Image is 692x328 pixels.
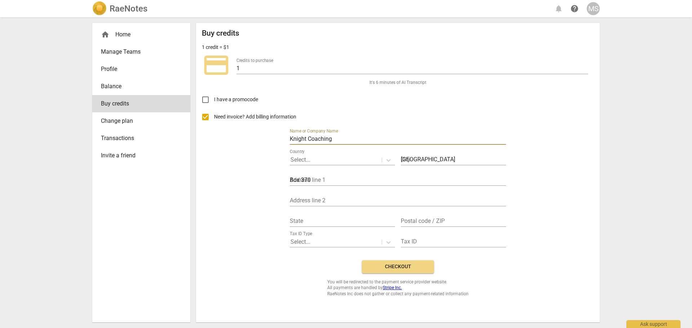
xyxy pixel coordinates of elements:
[236,58,273,63] label: Credits to purchase
[92,43,190,60] a: Manage Teams
[92,147,190,164] a: Invite a friend
[290,232,312,236] label: Tax ID Type
[92,130,190,147] a: Transactions
[101,99,176,108] span: Buy credits
[369,80,426,86] span: It's 6 minutes of AI Transcript
[92,95,190,112] a: Buy credits
[101,117,176,125] span: Change plan
[202,44,229,51] p: 1 credit = $1
[214,96,258,103] span: I have a promocode
[101,151,176,160] span: Invite a friend
[327,279,469,297] span: You will be redirected to the payment service provider website. All payments are handled by RaeNo...
[92,78,190,95] a: Balance
[92,60,190,78] a: Profile
[92,1,147,16] a: LogoRaeNotes
[110,4,147,14] h2: RaeNotes
[290,238,310,246] p: Select...
[368,263,428,270] span: Checkout
[101,82,176,91] span: Balance
[290,156,310,164] p: Select...
[202,51,231,80] span: credit_card
[214,113,297,121] span: Need invoice? Add billing information
[202,29,239,38] h2: Buy credits
[101,48,176,56] span: Manage Teams
[570,4,579,13] span: help
[92,112,190,130] a: Change plan
[101,134,176,143] span: Transactions
[92,1,107,16] img: Logo
[362,260,434,273] button: Checkout
[101,30,110,39] span: home
[587,2,600,15] button: MS
[626,320,680,328] div: Ask support
[101,30,176,39] div: Home
[92,26,190,43] div: Home
[383,285,402,290] a: Stripe Inc.
[568,2,581,15] a: Help
[290,129,338,133] label: Name or Company Name
[290,149,305,154] label: Country
[101,65,176,73] span: Profile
